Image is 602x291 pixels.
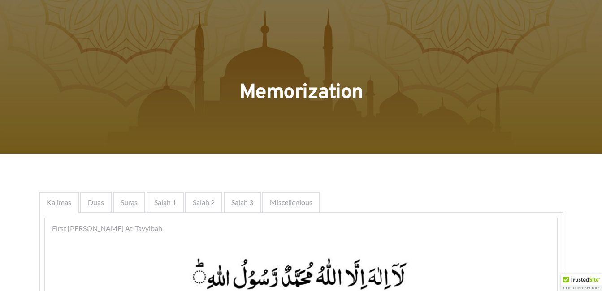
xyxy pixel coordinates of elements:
span: Memorization [239,80,363,106]
div: TrustedSite Certified [561,274,602,291]
span: First [PERSON_NAME] At-Tayyibah [52,223,162,234]
span: Salah 2 [193,197,215,208]
span: Salah 1 [154,197,176,208]
span: Duas [88,197,104,208]
span: Suras [121,197,138,208]
span: Kalimas [47,197,71,208]
span: Miscellenious [270,197,312,208]
span: Salah 3 [231,197,253,208]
